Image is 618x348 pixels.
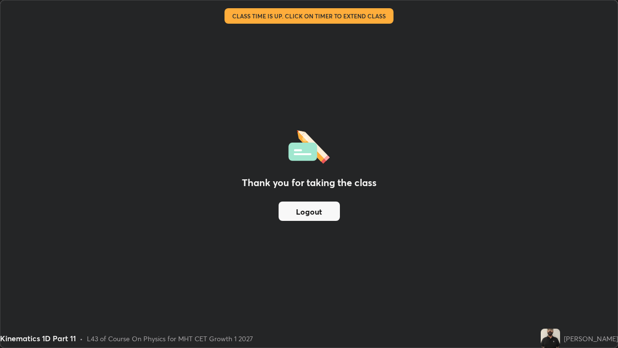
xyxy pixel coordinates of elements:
[80,333,83,344] div: •
[541,329,560,348] img: c21a7924776a486d90e20529bf12d3cf.jpg
[288,127,330,164] img: offlineFeedback.1438e8b3.svg
[242,175,377,190] h2: Thank you for taking the class
[564,333,618,344] div: [PERSON_NAME]
[279,202,340,221] button: Logout
[87,333,253,344] div: L43 of Course On Physics for MHT CET Growth 1 2027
